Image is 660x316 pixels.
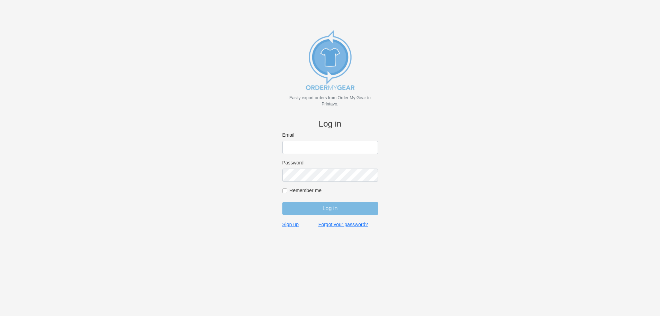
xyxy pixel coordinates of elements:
[282,95,378,107] p: Easily export orders from Order My Gear to Printavo.
[282,160,378,166] label: Password
[282,202,378,215] input: Log in
[282,221,299,228] a: Sign up
[296,25,365,95] img: new_omg_export_logo-652582c309f788888370c3373ec495a74b7b3fc93c8838f76510ecd25890bcc4.png
[290,187,378,194] label: Remember me
[318,221,368,228] a: Forgot your password?
[282,132,378,138] label: Email
[282,119,378,129] h4: Log in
